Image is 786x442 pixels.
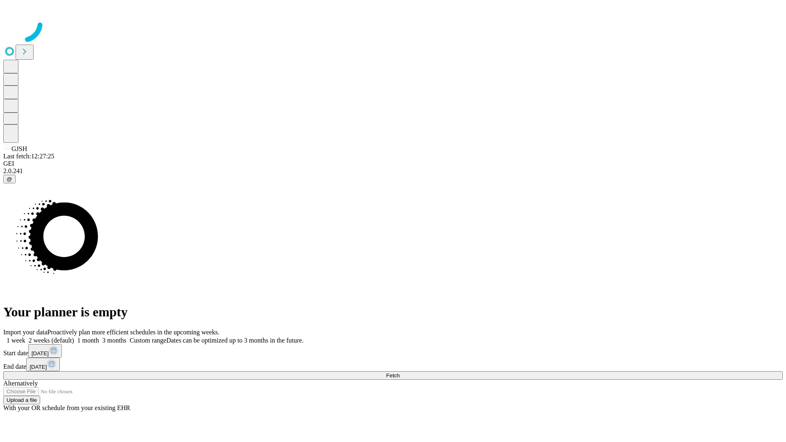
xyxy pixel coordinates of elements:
[386,372,400,379] span: Fetch
[3,404,130,411] span: With your OR schedule from your existing EHR
[7,176,12,182] span: @
[32,350,49,356] span: [DATE]
[3,160,783,167] div: GEI
[26,358,60,371] button: [DATE]
[29,337,74,344] span: 2 weeks (default)
[29,364,47,370] span: [DATE]
[77,337,99,344] span: 1 month
[3,153,54,160] span: Last fetch: 12:27:25
[7,337,25,344] span: 1 week
[3,329,47,336] span: Import your data
[3,371,783,380] button: Fetch
[166,337,303,344] span: Dates can be optimized up to 3 months in the future.
[3,396,40,404] button: Upload a file
[3,344,783,358] div: Start date
[3,358,783,371] div: End date
[3,304,783,320] h1: Your planner is empty
[28,344,62,358] button: [DATE]
[102,337,126,344] span: 3 months
[47,329,219,336] span: Proactively plan more efficient schedules in the upcoming weeks.
[3,175,16,183] button: @
[130,337,166,344] span: Custom range
[11,145,27,152] span: GJSH
[3,167,783,175] div: 2.0.241
[3,380,38,387] span: Alternatively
